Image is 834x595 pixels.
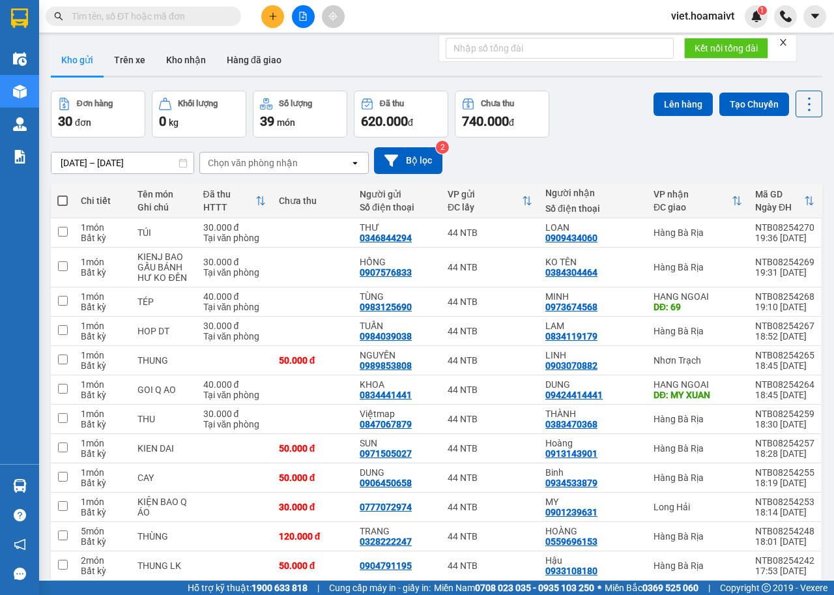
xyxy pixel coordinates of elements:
div: 0904791195 [360,560,412,571]
div: 19:36 [DATE] [755,233,814,243]
div: NTB08254268 [755,291,814,302]
div: 44 NTB [448,262,532,272]
div: 17:53 [DATE] [755,566,814,576]
div: Hậu [545,555,640,566]
div: Long Hải [654,502,742,512]
div: 44 NTB [448,443,532,454]
div: 44 NTB [448,502,532,512]
span: Miền Nam [434,581,594,595]
div: Bất kỳ [81,331,124,341]
div: HOP DT [137,326,190,336]
div: Bất kỳ [81,302,124,312]
div: 18:14 [DATE] [755,507,814,517]
span: notification [14,538,26,551]
sup: 1 [758,6,767,15]
div: Số điện thoại [545,203,640,214]
span: món [277,117,295,128]
div: Ngày ĐH [755,202,804,212]
img: solution-icon [13,150,27,164]
div: 0973674568 [545,302,597,312]
div: NGUYÊN [360,350,435,360]
div: Tại văn phòng [203,419,266,429]
div: NTB08254264 [755,379,814,390]
span: aim [328,12,338,21]
span: 620.000 [361,113,408,129]
div: Việtmap [360,409,435,419]
button: Đã thu620.000đ [354,91,448,138]
button: Kết nối tổng đài [684,38,768,59]
span: đ [408,117,413,128]
span: Miền Bắc [605,581,698,595]
div: 0906450658 [360,478,412,488]
div: NTB08254242 [755,555,814,566]
div: Nhơn Trạch [654,355,742,366]
button: Đơn hàng30đơn [51,91,145,138]
div: 18:45 [DATE] [755,390,814,400]
span: plus [268,12,278,21]
div: 1 món [81,409,124,419]
div: 0559696153 [545,536,597,547]
div: HƯ KO ĐỀN [137,272,190,283]
div: Ghi chú [137,202,190,212]
div: KIEN DAI [137,443,190,454]
div: 50.000 đ [279,560,347,571]
div: 0983125690 [360,302,412,312]
div: 0328222247 [360,536,412,547]
div: 44 NTB [448,385,532,395]
div: NTB08254255 [755,467,814,478]
div: Đơn hàng [77,99,113,108]
div: Mã GD [755,189,804,199]
div: Tại văn phòng [203,302,266,312]
span: Kết nối tổng đài [695,41,758,55]
span: viet.hoamaivt [661,8,745,24]
div: 44 NTB [448,355,532,366]
div: Hàng Bà Rịa [654,262,742,272]
div: 18:28 [DATE] [755,448,814,459]
button: Chưa thu740.000đ [455,91,549,138]
span: 0 [159,113,166,129]
div: 19:31 [DATE] [755,267,814,278]
div: DĐ: MY XUAN [654,390,742,400]
div: TÚI [137,227,190,238]
div: Bất kỳ [81,536,124,547]
img: warehouse-icon [13,52,27,66]
div: Hàng Bà Rịa [654,531,742,542]
button: aim [322,5,345,28]
button: caret-down [803,5,826,28]
th: Toggle SortBy [647,184,749,218]
div: 0984039038 [360,331,412,341]
div: 40.000 đ [203,379,266,390]
span: đ [509,117,514,128]
input: Tìm tên, số ĐT hoặc mã đơn [72,9,225,23]
strong: 0369 525 060 [642,583,698,593]
div: 44 NTB [448,472,532,483]
div: CAY [137,472,190,483]
div: ĐC lấy [448,202,522,212]
div: 0989853808 [360,360,412,371]
div: 0777072974 [360,502,412,512]
span: ⚪️ [597,585,601,590]
span: | [317,581,319,595]
img: logo-vxr [11,8,28,28]
input: Select a date range. [51,152,194,173]
div: 0913143901 [545,448,597,459]
div: KIENJ BAO GẤU BÁNH [137,252,190,272]
div: THÀNH [545,409,640,419]
div: Bất kỳ [81,390,124,400]
div: Bất kỳ [81,566,124,576]
div: 18:19 [DATE] [755,478,814,488]
div: 1 món [81,222,124,233]
div: LOAN [545,222,640,233]
button: Kho gửi [51,44,104,76]
div: Bất kỳ [81,360,124,371]
div: 1 món [81,321,124,331]
div: Bất kỳ [81,448,124,459]
div: 50.000 đ [279,443,347,454]
div: Khối lượng [178,99,218,108]
button: Bộ lọc [374,147,442,174]
img: icon-new-feature [751,10,762,22]
div: 44 NTB [448,560,532,571]
div: LAM [545,321,640,331]
span: copyright [762,583,771,592]
div: Hàng Bà Rịa [654,227,742,238]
